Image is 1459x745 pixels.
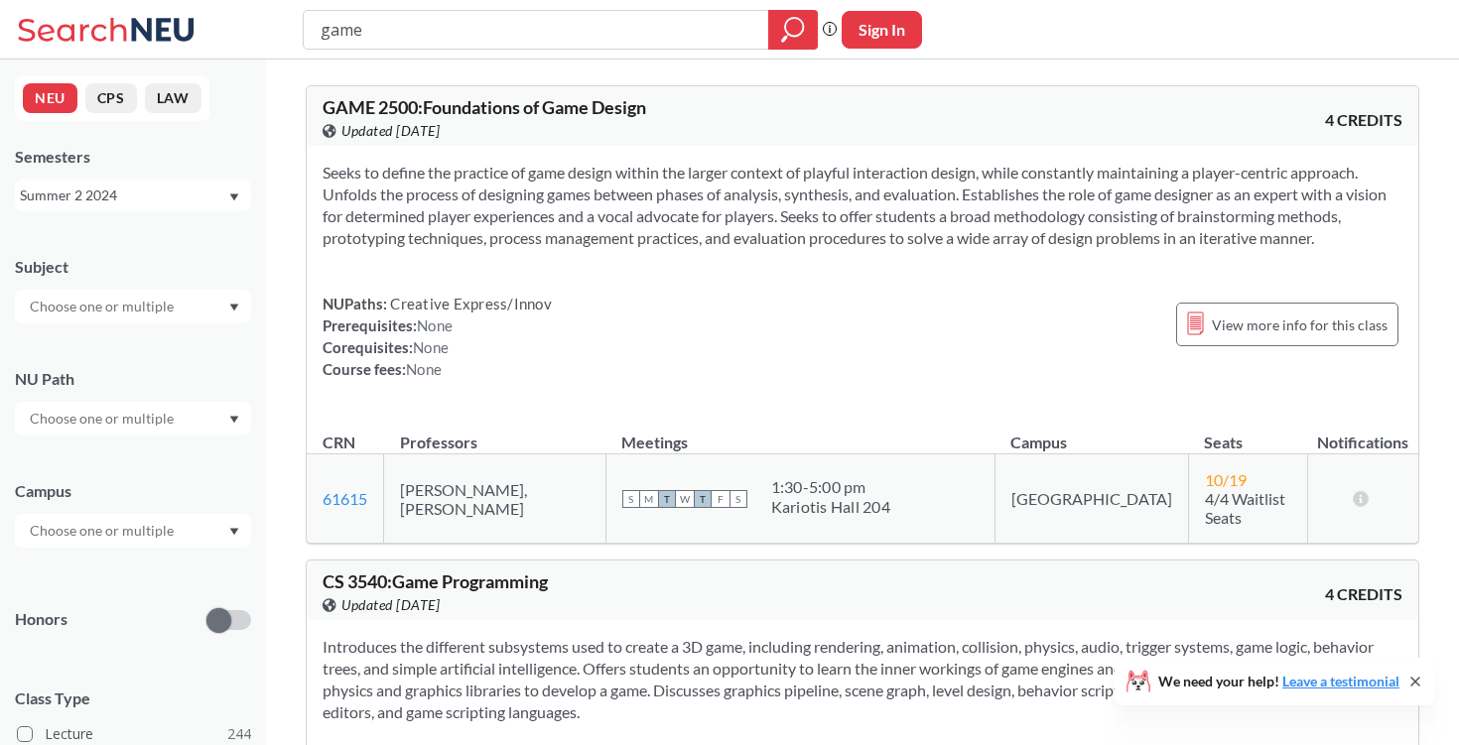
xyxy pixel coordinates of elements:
span: 244 [227,723,251,745]
button: CPS [85,83,137,113]
div: NU Path [15,368,251,390]
input: Choose one or multiple [20,407,187,431]
span: W [676,490,694,508]
span: Updated [DATE] [341,594,440,616]
p: Honors [15,608,67,631]
span: 4 CREDITS [1325,109,1402,131]
svg: Dropdown arrow [229,193,239,201]
span: M [640,490,658,508]
span: CS 3540 : Game Programming [323,570,548,592]
button: LAW [145,83,201,113]
button: NEU [23,83,77,113]
span: We need your help! [1158,675,1399,688]
svg: magnifying glass [781,16,805,44]
div: CRN [323,432,355,453]
div: Campus [15,480,251,502]
div: Summer 2 2024 [20,185,227,206]
td: [GEOGRAPHIC_DATA] [995,454,1188,544]
a: Leave a testimonial [1282,673,1399,689]
span: S [622,490,640,508]
section: Seeks to define the practice of game design within the larger context of playful interaction desi... [323,162,1402,249]
div: Summer 2 2024Dropdown arrow [15,180,251,211]
input: Choose one or multiple [20,295,187,318]
span: Creative Express/Innov [387,295,552,312]
svg: Dropdown arrow [229,304,239,311]
span: T [658,490,676,508]
input: Class, professor, course number, "phrase" [319,13,754,47]
span: 4 CREDITS [1325,583,1402,605]
span: None [413,338,449,356]
div: Dropdown arrow [15,514,251,548]
span: Class Type [15,687,251,709]
span: View more info for this class [1212,312,1388,337]
span: Updated [DATE] [341,120,440,142]
div: Dropdown arrow [15,290,251,323]
td: [PERSON_NAME], [PERSON_NAME] [384,454,606,544]
th: Campus [995,412,1188,454]
th: Meetings [605,412,995,454]
span: S [729,490,747,508]
th: Notifications [1307,412,1418,454]
div: Kariotis Hall 204 [771,497,890,517]
span: 10 / 19 [1205,470,1247,489]
div: magnifying glass [768,10,818,50]
span: None [417,316,453,334]
input: Choose one or multiple [20,519,187,543]
button: Sign In [842,11,922,49]
th: Seats [1188,412,1307,454]
div: NUPaths: Prerequisites: Corequisites: Course fees: [323,293,552,380]
div: Subject [15,256,251,278]
div: 1:30 - 5:00 pm [771,477,890,497]
a: 61615 [323,489,367,508]
svg: Dropdown arrow [229,416,239,424]
span: F [712,490,729,508]
svg: Dropdown arrow [229,528,239,536]
span: GAME 2500 : Foundations of Game Design [323,96,646,118]
span: None [406,360,442,378]
div: Semesters [15,146,251,168]
span: T [694,490,712,508]
div: Dropdown arrow [15,402,251,435]
th: Professors [384,412,606,454]
span: 4/4 Waitlist Seats [1205,489,1285,527]
section: Introduces the different subsystems used to create a 3D game, including rendering, animation, col... [323,636,1402,723]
